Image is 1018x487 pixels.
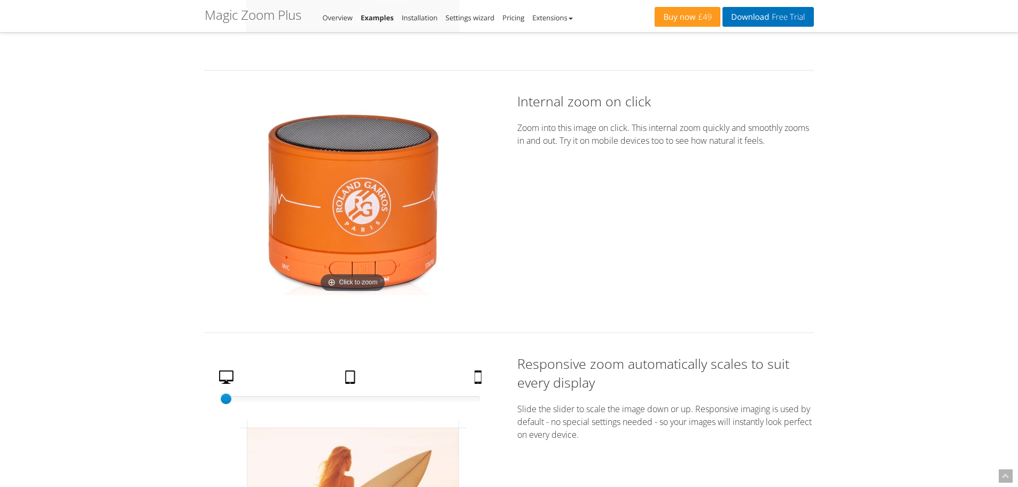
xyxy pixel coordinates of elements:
a: Settings wizard [446,13,495,22]
a: Examples [361,13,394,22]
h1: Magic Zoom Plus [205,8,301,22]
h2: Internal zoom on click [517,92,814,111]
a: Overview [323,13,353,22]
span: £49 [696,13,712,21]
p: Zoom into this image on click. This internal zoom quickly and smoothly zooms in and out. Try it o... [517,121,814,147]
a: Extensions [532,13,572,22]
a: Pricing [502,13,524,22]
a: Buy now£49 [655,7,720,27]
span: Free Trial [769,13,805,21]
a: Installation [402,13,438,22]
a: Click to zoom [259,108,446,295]
p: Slide the slider to scale the image down or up. Responsive imaging is used by default - no specia... [517,403,814,441]
a: Desktop [215,370,240,389]
a: Tablet [341,370,362,389]
h2: Responsive zoom automatically scales to suit every display [517,354,814,392]
a: Mobile [470,370,488,389]
a: DownloadFree Trial [722,7,813,27]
